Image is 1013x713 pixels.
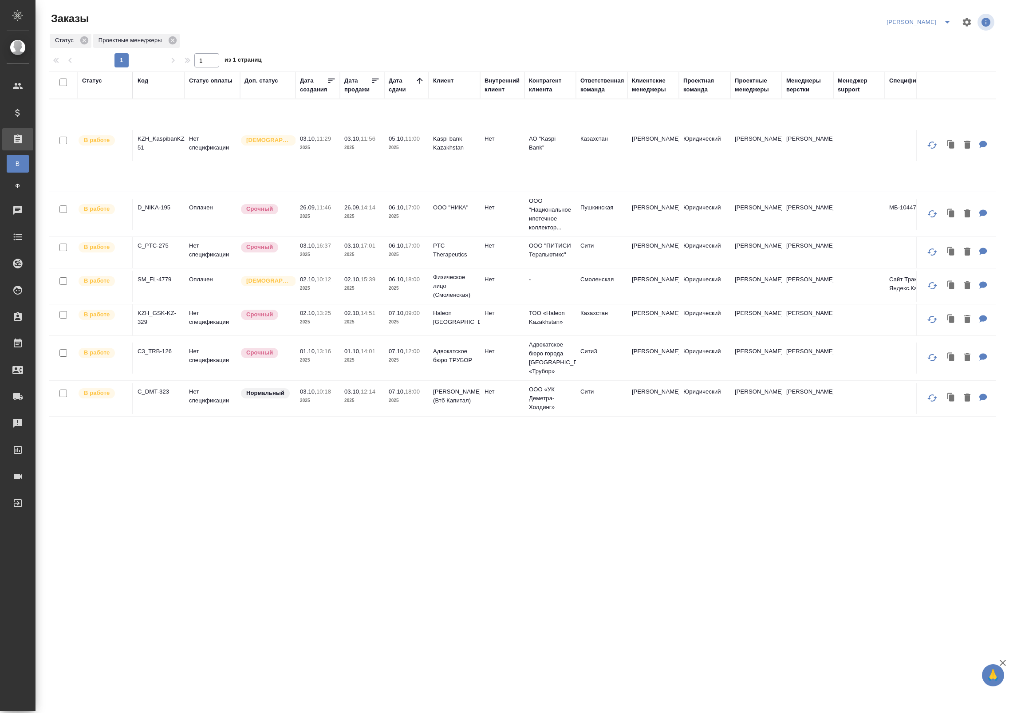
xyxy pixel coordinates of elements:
div: Статус [50,34,91,48]
p: 2025 [344,212,380,221]
span: Посмотреть информацию [978,14,996,31]
td: Юридический [679,199,730,230]
p: 06.10, [389,204,405,211]
button: Удалить [960,389,975,407]
p: 26.09, [344,204,361,211]
p: 2025 [344,143,380,152]
td: [PERSON_NAME] [627,271,679,302]
p: 2025 [344,356,380,365]
p: [PERSON_NAME] [786,309,829,318]
p: 2025 [389,396,424,405]
button: Удалить [960,205,975,223]
p: 02.10, [300,276,316,283]
p: 12:00 [405,348,420,355]
p: 18:00 [405,388,420,395]
td: Смоленская [576,271,627,302]
p: 15:39 [361,276,375,283]
div: Статус [82,76,102,85]
div: Выставляет ПМ после принятия заказа от КМа [78,203,128,215]
div: Выставляется автоматически, если на указанный объем услуг необходимо больше времени в стандартном... [240,203,291,215]
div: Выставляется автоматически для первых 3 заказов нового контактного лица. Особое внимание [240,275,291,287]
p: 03.10, [344,135,361,142]
button: Обновить [922,203,943,225]
button: Клонировать [943,243,960,261]
p: 2025 [300,143,335,152]
div: Выставляется автоматически, если на указанный объем услуг необходимо больше времени в стандартном... [240,309,291,321]
p: 2025 [389,212,424,221]
div: Выставляется автоматически для первых 3 заказов нового контактного лица. Особое внимание [240,134,291,146]
p: [PERSON_NAME] [786,387,829,396]
p: 10:18 [316,388,331,395]
p: Нет [485,134,520,143]
p: 2025 [389,284,424,293]
p: KZH_GSK-KZ-329 [138,309,180,327]
button: Удалить [960,136,975,154]
p: 2025 [389,250,424,259]
td: МБ-104470 [885,199,936,230]
p: В работе [84,136,110,145]
td: [PERSON_NAME] [627,383,679,414]
td: Сити [576,237,627,268]
p: 2025 [389,143,424,152]
p: [PERSON_NAME] (Втб Капитал) [433,387,476,405]
a: В [7,155,29,173]
button: Клонировать [943,389,960,407]
div: Выставляет ПМ после принятия заказа от КМа [78,134,128,146]
p: ТОО «Haleon Kazakhstan» [529,309,572,327]
p: 02.10, [344,276,361,283]
p: 05.10, [389,135,405,142]
button: Клонировать [943,136,960,154]
td: Оплачен [185,199,240,230]
p: Нет [485,387,520,396]
td: Нет спецификации [185,237,240,268]
p: В работе [84,205,110,213]
p: Нет [485,203,520,212]
p: 2025 [300,284,335,293]
p: 01.10, [300,348,316,355]
p: 07.10, [389,310,405,316]
span: из 1 страниц [225,55,262,67]
p: D_NIKA-195 [138,203,180,212]
td: Юридический [679,130,730,161]
div: Проектная команда [683,76,726,94]
p: 17:00 [405,242,420,249]
p: ООО «УК Деметра-Холдинг» [529,385,572,412]
td: Пушкинская [576,199,627,230]
button: Обновить [922,309,943,330]
p: 06.10, [389,242,405,249]
div: Контрагент клиента [529,76,572,94]
div: Проектные менеджеры [735,76,777,94]
p: 14:51 [361,310,375,316]
p: 17:01 [361,242,375,249]
p: 2025 [344,396,380,405]
p: В работе [84,243,110,252]
p: В работе [84,276,110,285]
p: 18:00 [405,276,420,283]
div: Клиентские менеджеры [632,76,674,94]
p: Haleon [GEOGRAPHIC_DATA] [433,309,476,327]
button: Удалить [960,349,975,367]
p: В работе [84,389,110,398]
p: 13:16 [316,348,331,355]
td: Оплачен [185,271,240,302]
p: 07.10, [389,388,405,395]
p: Срочный [246,348,273,357]
td: [PERSON_NAME] [730,237,782,268]
td: [PERSON_NAME] [730,271,782,302]
button: Удалить [960,311,975,329]
button: Клонировать [943,277,960,295]
div: Выставляется автоматически, если на указанный объем услуг необходимо больше времени в стандартном... [240,347,291,359]
p: ООО "Национальное ипотечное коллектор... [529,197,572,232]
p: 03.10, [344,388,361,395]
p: Срочный [246,205,273,213]
td: [PERSON_NAME] [730,130,782,161]
button: 🙏 [982,664,1004,686]
div: Ответственная команда [580,76,624,94]
p: 06.10, [389,276,405,283]
td: [PERSON_NAME] [730,383,782,414]
p: Срочный [246,243,273,252]
p: Kaspi bank Kazakhstan [433,134,476,152]
p: 2025 [344,284,380,293]
p: 01.10, [344,348,361,355]
td: Казахстан [576,130,627,161]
